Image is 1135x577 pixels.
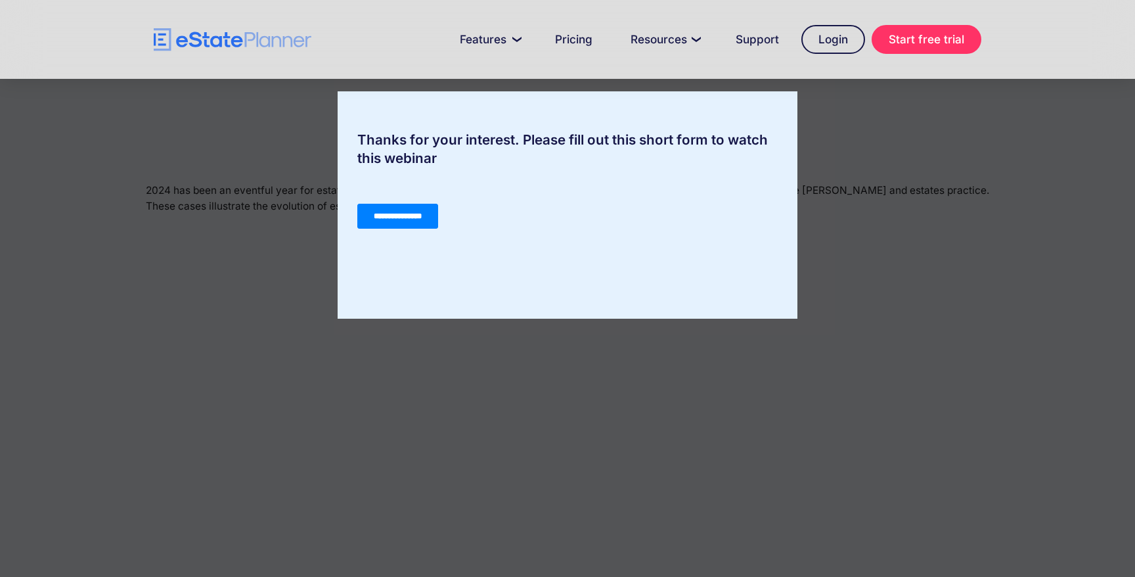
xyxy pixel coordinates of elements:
a: Start free trial [872,25,981,54]
a: Login [801,25,865,54]
iframe: Form 0 [357,181,778,279]
a: Resources [615,26,713,53]
a: Features [444,26,533,53]
a: Pricing [539,26,608,53]
a: Support [720,26,795,53]
div: Thanks for your interest. Please fill out this short form to watch this webinar [338,131,797,168]
a: home [154,28,311,51]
